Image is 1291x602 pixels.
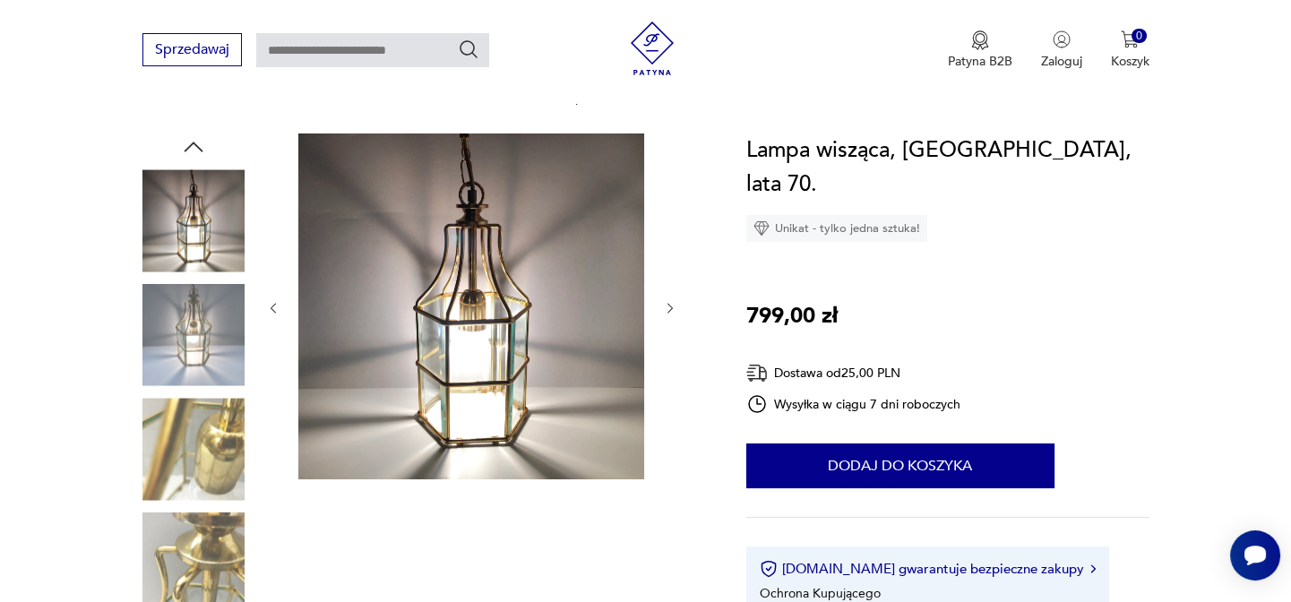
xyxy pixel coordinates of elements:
[1053,30,1071,48] img: Ikonka użytkownika
[971,30,989,50] img: Ikona medalu
[1111,53,1149,70] p: Koszyk
[746,133,1149,202] h1: Lampa wisząca, [GEOGRAPHIC_DATA], lata 70.
[1230,530,1280,580] iframe: Smartsupp widget button
[438,90,527,105] a: Lampy sufitowe
[746,362,961,384] div: Dostawa od 25,00 PLN
[142,90,247,105] a: [DOMAIN_NAME]
[746,299,838,333] p: 799,00 zł
[746,215,927,242] div: Unikat - tylko jedna sztuka!
[948,53,1012,70] p: Patyna B2B
[746,362,768,384] img: Ikona dostawy
[348,90,414,105] a: Oświetlenie
[1111,30,1149,70] button: 0Koszyk
[625,21,679,75] img: Patyna - sklep z meblami i dekoracjami vintage
[142,398,245,500] img: Zdjęcie produktu Lampa wisząca, Niemcy, lata 70.
[1041,30,1082,70] button: Zaloguj
[948,30,1012,70] button: Patyna B2B
[1121,30,1139,48] img: Ikona koszyka
[142,45,242,57] a: Sprzedawaj
[271,90,323,105] a: Produkty
[746,393,961,415] div: Wysyłka w ciągu 7 dni roboczych
[1132,29,1147,44] div: 0
[142,169,245,271] img: Zdjęcie produktu Lampa wisząca, Niemcy, lata 70.
[552,90,821,105] p: Lampa wisząca, [GEOGRAPHIC_DATA], lata 70.
[753,220,770,236] img: Ikona diamentu
[298,133,644,479] img: Zdjęcie produktu Lampa wisząca, Niemcy, lata 70.
[1041,53,1082,70] p: Zaloguj
[760,560,1096,578] button: [DOMAIN_NAME] gwarantuje bezpieczne zakupy
[142,284,245,386] img: Zdjęcie produktu Lampa wisząca, Niemcy, lata 70.
[746,443,1054,488] button: Dodaj do koszyka
[458,39,479,60] button: Szukaj
[948,30,1012,70] a: Ikona medaluPatyna B2B
[760,560,778,578] img: Ikona certyfikatu
[1090,564,1096,573] img: Ikona strzałki w prawo
[760,585,881,602] li: Ochrona Kupującego
[142,33,242,66] button: Sprzedawaj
